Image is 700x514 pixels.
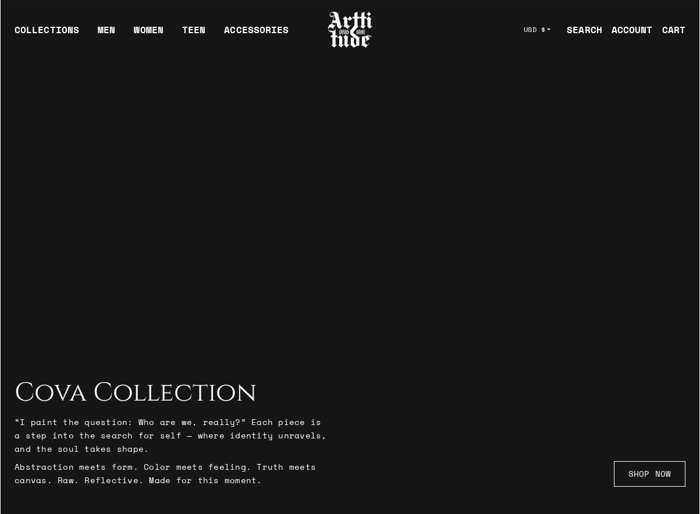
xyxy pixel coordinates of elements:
img: Arttitude [327,10,374,49]
ul: Main navigation [5,23,298,46]
a: WOMEN [134,23,164,46]
span: USD $ [524,25,546,34]
p: Abstraction meets form. Color meets feeling. Truth meets canvas. Raw. Reflective. Made for this m... [15,460,329,487]
button: USD $ [517,17,558,42]
a: TEEN [182,23,205,46]
h2: Cova Collection [15,378,329,408]
a: MEN [98,23,115,46]
a: SHOP NOW [614,461,685,487]
div: ACCESSORIES [224,23,289,46]
a: SEARCH [557,18,602,41]
a: ACCOUNT [602,18,653,41]
a: Open cart [653,18,685,41]
p: “I paint the question: Who are we, really?” Each piece is a step into the search for self — where... [15,415,329,455]
div: CART [662,23,685,37]
div: COLLECTIONS [15,23,79,46]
